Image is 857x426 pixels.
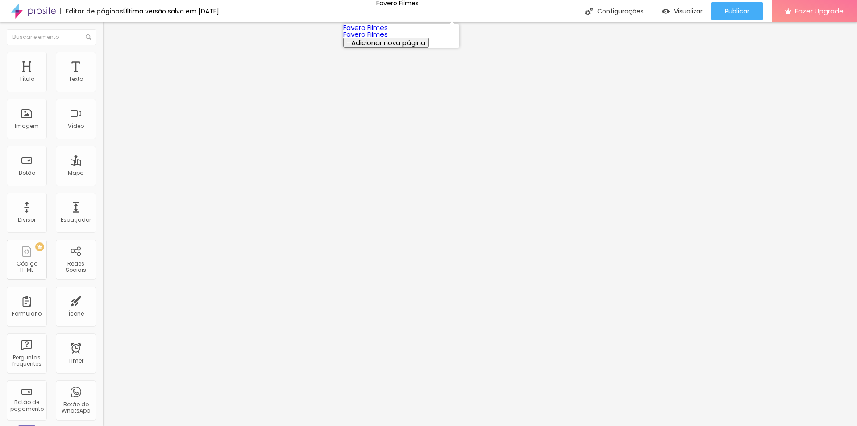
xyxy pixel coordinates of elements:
span: Adicionar nova página [351,38,425,47]
div: Botão de pagamento [9,399,44,412]
div: Timer [68,358,83,364]
img: Icone [86,34,91,40]
div: Espaçador [61,217,91,223]
div: Texto [69,76,83,82]
a: Favero Filmes [343,30,388,39]
div: Formulário [12,311,42,317]
div: Mapa [68,170,84,176]
div: Divisor [18,217,36,223]
img: view-1.svg [662,8,670,15]
div: Vídeo [68,123,84,129]
div: Imagem [15,123,39,129]
div: Código HTML [9,261,44,274]
div: Ícone [68,311,84,317]
button: Visualizar [653,2,711,20]
button: Publicar [711,2,763,20]
div: Botão do WhatsApp [58,401,93,414]
input: Buscar elemento [7,29,96,45]
span: Visualizar [674,8,703,15]
div: Perguntas frequentes [9,354,44,367]
div: Título [19,76,34,82]
div: Botão [19,170,35,176]
img: Icone [585,8,593,15]
div: Editor de páginas [60,8,123,14]
div: Última versão salva em [DATE] [123,8,219,14]
span: Fazer Upgrade [795,7,844,15]
div: Redes Sociais [58,261,93,274]
span: Publicar [725,8,749,15]
a: Favero Filmes [343,23,388,32]
button: Adicionar nova página [343,38,429,48]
